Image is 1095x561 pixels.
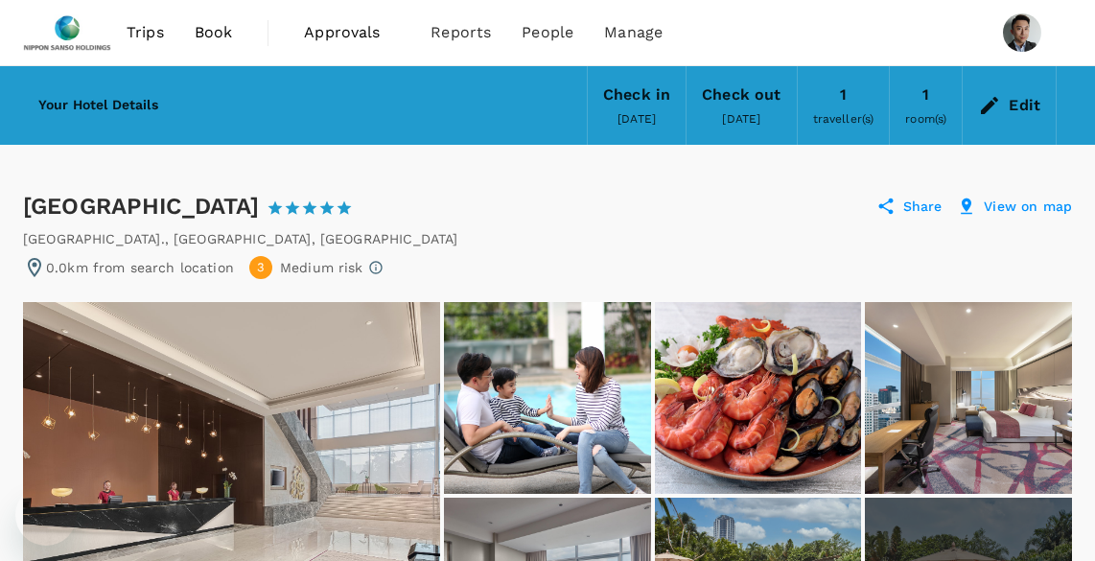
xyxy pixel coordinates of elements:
span: Book [195,21,233,44]
span: Reports [431,21,491,44]
span: 3 [257,259,265,277]
p: View on map [984,197,1072,216]
div: Check in [603,82,670,108]
span: People [522,21,573,44]
span: Manage [604,21,663,44]
div: Check out [702,82,780,108]
img: Be inspired during your stay in our refreshed Crowne Suite Room [865,302,1072,494]
h6: Your Hotel Details [38,95,158,116]
span: [DATE] [722,112,760,126]
p: Medium risk [280,258,363,277]
div: 1 [922,82,929,108]
span: Trips [127,21,164,44]
p: Share [903,197,943,216]
img: Seven Corners Seafood [655,302,862,494]
p: 0.0km from search location [46,258,234,277]
span: room(s) [905,112,946,126]
div: 1 [840,82,847,108]
div: [GEOGRAPHIC_DATA] [23,191,353,222]
iframe: Button to launch messaging window [15,484,77,546]
div: [GEOGRAPHIC_DATA]. , [GEOGRAPHIC_DATA] , [GEOGRAPHIC_DATA] [23,229,457,248]
img: Nippon Sanso Holdings Singapore Pte Ltd [23,12,111,54]
img: We have the facilities for your great staycation. [444,302,651,494]
img: Hong Yiap Anthony Ong [1003,13,1041,52]
div: Edit [1009,92,1040,119]
span: Approvals [304,21,400,44]
span: [DATE] [617,112,656,126]
span: traveller(s) [813,112,874,126]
